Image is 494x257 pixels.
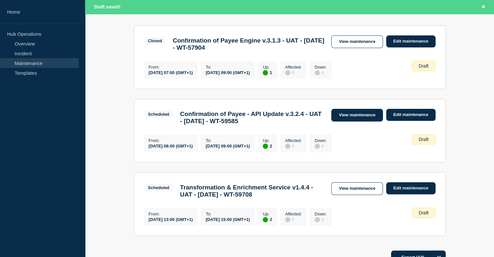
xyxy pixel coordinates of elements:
h3: Transformation & Enrichment Service v1.4.4 - UAT - [DATE] - WT-59708 [180,184,325,198]
h3: Confirmation of Payee - API Update v.3.2.4 - UAT - [DATE] - WT-59585 [180,110,325,125]
div: Draft [412,208,435,218]
p: From : [149,65,193,70]
a: Edit maintenance [386,35,436,47]
div: 1 [263,70,272,75]
p: Down : [315,65,327,70]
a: Edit maintenance [386,109,436,121]
div: up [263,144,268,149]
a: View maintenance [331,35,383,48]
h3: Confirmation of Payee Engine v.3.1.3 - UAT - [DATE] - WT-57904 [173,37,325,51]
div: disabled [315,70,320,75]
a: View maintenance [331,109,383,122]
div: [DATE] 09:00 (GMT+1) [206,70,250,75]
div: 0 [285,143,302,149]
a: Edit maintenance [386,182,436,194]
div: disabled [285,70,290,75]
div: Closed [148,38,162,43]
div: up [263,70,268,75]
div: Scheduled [148,185,170,190]
p: Down : [315,212,327,216]
div: [DATE] 13:00 (GMT+1) [149,216,193,222]
p: Up : [263,138,272,143]
div: disabled [285,217,290,222]
div: Draft [412,134,435,145]
p: From : [149,212,193,216]
p: To : [206,65,250,70]
div: disabled [315,217,320,222]
p: Affected : [285,65,302,70]
div: 0 [315,216,327,222]
p: Affected : [285,212,302,216]
div: Draft [412,61,435,71]
p: Up : [263,65,272,70]
div: disabled [315,144,320,149]
div: 2 [263,143,272,149]
p: To : [206,138,250,143]
a: View maintenance [331,182,383,195]
div: disabled [285,144,290,149]
div: [DATE] 09:00 (GMT+1) [206,143,250,148]
div: Scheduled [148,112,170,117]
div: [DATE] 15:00 (GMT+1) [206,216,250,222]
button: Close banner [479,3,488,11]
div: [DATE] 08:00 (GMT+1) [149,143,193,148]
span: Draft saved! [94,4,120,9]
div: 0 [285,216,302,222]
div: 0 [315,143,327,149]
p: Up : [263,212,272,216]
p: To : [206,212,250,216]
div: 0 [285,70,302,75]
p: From : [149,138,193,143]
p: Affected : [285,138,302,143]
p: Down : [315,138,327,143]
div: up [263,217,268,222]
div: [DATE] 07:00 (GMT+1) [149,70,193,75]
div: 0 [315,70,327,75]
div: 2 [263,216,272,222]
